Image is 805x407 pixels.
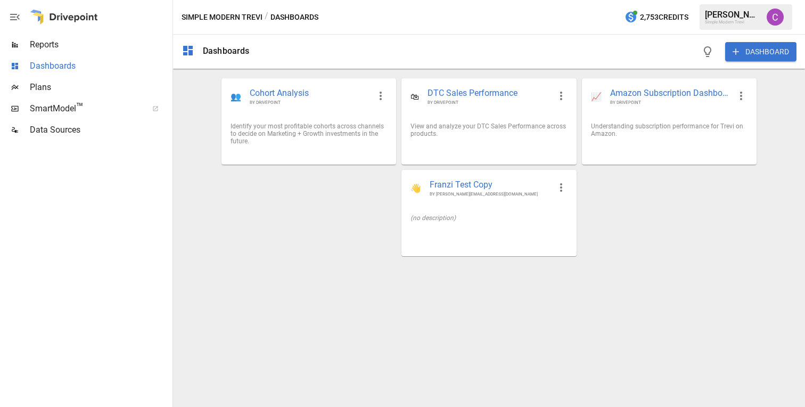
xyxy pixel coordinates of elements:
[410,123,567,137] div: View and analyze your DTC Sales Performance across products.
[760,2,790,32] button: Corbin Wallace
[705,10,760,20] div: [PERSON_NAME]
[640,11,688,24] span: 2,753 Credits
[428,100,550,105] span: BY DRIVEPOINT
[265,11,268,24] div: /
[428,87,550,100] span: DTC Sales Performance
[705,20,760,25] div: Simple Modern Trevi
[610,87,730,100] span: Amazon Subscription Dashboard
[410,183,421,193] div: 👋
[610,100,730,105] span: BY DRIVEPOINT
[231,92,241,102] div: 👥
[250,87,370,100] span: Cohort Analysis
[30,60,170,72] span: Dashboards
[250,100,370,105] span: BY DRIVEPOINT
[231,123,387,145] div: Identify your most profitable cohorts across channels to decide on Marketing + Growth investments...
[430,191,550,197] span: BY [PERSON_NAME][EMAIL_ADDRESS][DOMAIN_NAME]
[30,81,170,94] span: Plans
[410,92,419,102] div: 🛍
[30,124,170,136] span: Data Sources
[591,92,602,102] div: 📈
[620,7,693,27] button: 2,753Credits
[30,102,141,115] span: SmartModel
[767,9,784,26] img: Corbin Wallace
[30,38,170,51] span: Reports
[430,179,550,191] span: Franzi Test Copy
[725,42,796,61] button: DASHBOARD
[410,214,567,222] div: (no description)
[591,123,747,137] div: Understanding subscription performance for Trevi on Amazon.
[76,101,84,114] span: ™
[182,11,262,24] button: Simple Modern Trevi
[203,46,250,56] div: Dashboards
